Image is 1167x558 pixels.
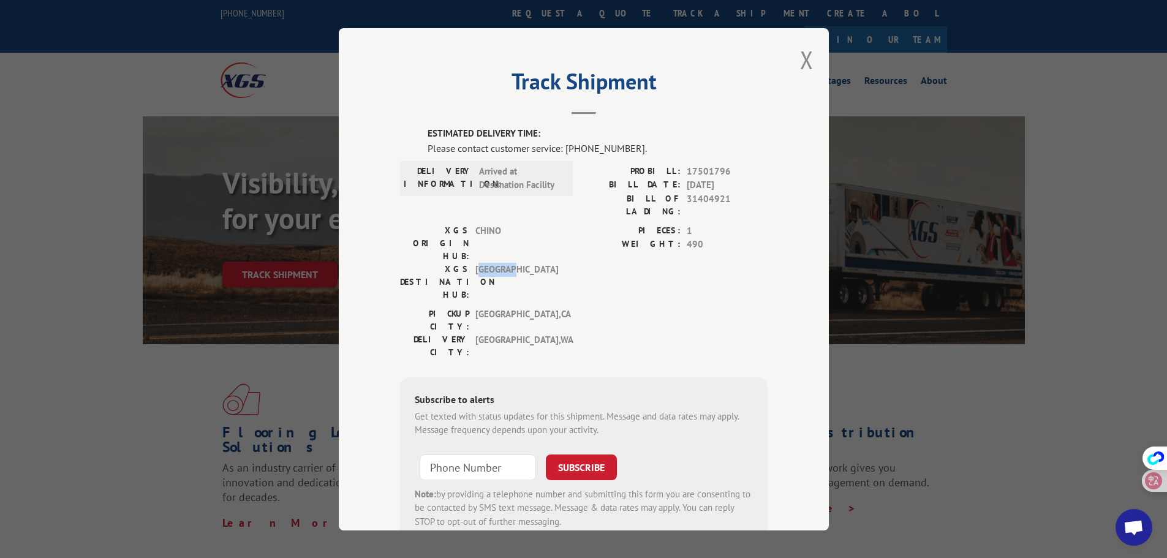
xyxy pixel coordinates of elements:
div: Subscribe to alerts [415,391,753,409]
label: XGS ORIGIN HUB: [400,224,469,262]
span: 17501796 [687,164,768,178]
label: BILL DATE: [584,178,681,192]
span: [GEOGRAPHIC_DATA] [475,262,558,301]
span: 490 [687,238,768,252]
span: [DATE] [687,178,768,192]
div: Open chat [1116,509,1152,546]
div: by providing a telephone number and submitting this form you are consenting to be contacted by SM... [415,487,753,529]
span: Arrived at Destination Facility [479,164,562,192]
label: XGS DESTINATION HUB: [400,262,469,301]
button: Close modal [800,43,814,76]
label: WEIGHT: [584,238,681,252]
label: PROBILL: [584,164,681,178]
span: 1 [687,224,768,238]
label: DELIVERY CITY: [400,333,469,358]
strong: Note: [415,488,436,499]
button: SUBSCRIBE [546,454,617,480]
label: DELIVERY INFORMATION: [404,164,473,192]
label: ESTIMATED DELIVERY TIME: [428,127,768,141]
div: Get texted with status updates for this shipment. Message and data rates may apply. Message frequ... [415,409,753,437]
span: [GEOGRAPHIC_DATA] , WA [475,333,558,358]
input: Phone Number [420,454,536,480]
label: BILL OF LADING: [584,192,681,217]
label: PIECES: [584,224,681,238]
label: PICKUP CITY: [400,307,469,333]
div: Please contact customer service: [PHONE_NUMBER]. [428,140,768,155]
span: CHINO [475,224,558,262]
span: 31404921 [687,192,768,217]
span: [GEOGRAPHIC_DATA] , CA [475,307,558,333]
h2: Track Shipment [400,73,768,96]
